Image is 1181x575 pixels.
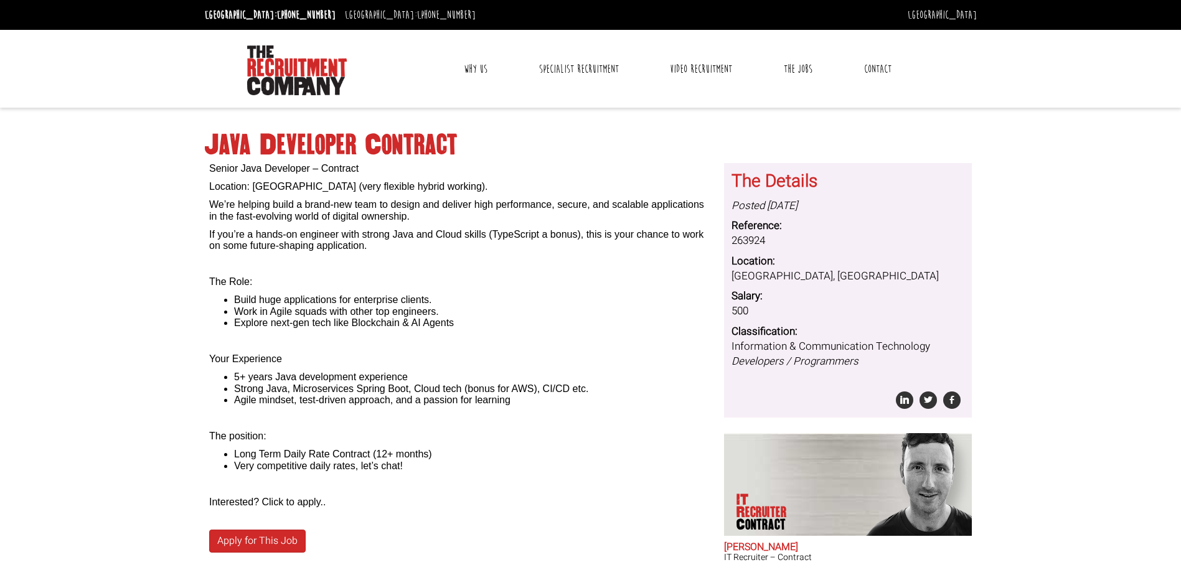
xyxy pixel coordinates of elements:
[736,518,801,531] span: Contract
[247,45,347,95] img: The Recruitment Company
[209,163,715,174] p: Senior Java Developer – Contract
[732,269,964,284] dd: [GEOGRAPHIC_DATA], [GEOGRAPHIC_DATA]
[530,54,628,85] a: Specialist Recruitment
[209,229,715,252] p: If you’re a hands-on engineer with strong Java and Cloud skills (TypeScript a bonus), this is you...
[732,289,964,304] dt: Salary:
[234,372,715,383] li: 5+ years Java development experience
[732,324,964,339] dt: Classification:
[732,353,859,369] i: Developers / Programmers
[736,493,801,531] p: IT Recruiter
[234,383,715,395] li: Strong Java, Microservices Spring Boot, Cloud tech (bonus for AWS), CI/CD etc.
[234,294,715,306] li: Build huge applications for enterprise clients.
[209,353,715,365] p: Your Experience
[855,54,901,85] a: Contact
[342,5,479,25] li: [GEOGRAPHIC_DATA]:
[732,304,964,319] dd: 500
[277,8,336,22] a: [PHONE_NUMBER]
[205,134,977,156] h1: Java Developer Contract
[209,431,715,442] p: The position:
[852,433,972,536] img: Ross Irwin does IT Recruiter Contract
[774,54,822,85] a: The Jobs
[234,395,715,406] li: Agile mindset, test-driven approach, and a passion for learning
[724,542,972,553] h2: [PERSON_NAME]
[209,497,715,508] p: Interested? Click to apply..
[234,306,715,317] li: Work in Agile squads with other top engineers.
[732,198,798,213] i: Posted [DATE]
[661,54,741,85] a: Video Recruitment
[234,317,715,329] li: Explore next-gen tech like Blockchain & AI Agents
[209,276,252,287] span: The Role:
[417,8,476,22] a: [PHONE_NUMBER]
[454,54,497,85] a: Why Us
[732,218,964,233] dt: Reference:
[732,339,964,370] dd: Information & Communication Technology
[209,181,715,192] p: Location: [GEOGRAPHIC_DATA] (very flexible hybrid working).
[732,254,964,269] dt: Location:
[732,233,964,248] dd: 263924
[202,5,339,25] li: [GEOGRAPHIC_DATA]:
[732,172,964,192] h3: The Details
[234,460,715,472] li: Very competitive daily rates, let’s chat!
[234,449,715,460] li: Long Term Daily Rate Contract (12+ months)
[209,530,306,553] a: Apply for This Job
[209,199,715,222] p: We’re helping build a brand-new team to design and deliver high performance, secure, and scalable...
[724,553,972,562] h3: IT Recruiter – Contract
[908,8,977,22] a: [GEOGRAPHIC_DATA]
